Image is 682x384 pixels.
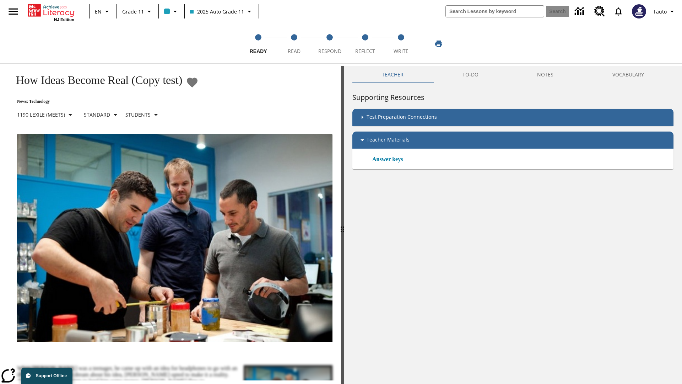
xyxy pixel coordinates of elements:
[367,136,410,144] p: Teacher Materials
[433,66,508,83] button: TO-DO
[9,74,182,87] h1: How Ideas Become Real (Copy test)
[125,111,151,118] p: Students
[190,8,244,15] span: 2025 Auto Grade 11
[84,111,110,118] p: Standard
[250,48,267,54] span: Ready
[288,48,301,54] span: Read
[394,48,408,54] span: Write
[36,373,67,378] span: Support Offline
[81,108,123,121] button: Scaffolds, Standard
[352,66,673,83] div: Instructional Panel Tabs
[54,17,74,22] span: NJ Edition
[570,2,590,21] a: Data Center
[17,134,332,342] img: Quirky founder Ben Kaufman tests a new product with co-worker Gaz Brown and product inventor Jon ...
[345,24,386,63] button: Reflect step 4 of 5
[632,4,646,18] img: Avatar
[355,48,375,54] span: Reflect
[590,2,609,21] a: Resource Center, Will open in new tab
[341,66,344,384] div: Press Enter or Spacebar and then press right and left arrow keys to move the slider
[352,132,673,149] div: Teacher Materials
[427,37,450,50] button: Print
[318,48,341,54] span: Respond
[344,66,682,384] div: activity
[3,1,24,22] button: Open side menu
[273,24,314,63] button: Read step 2 of 5
[372,155,403,164] a: Answer keys, Will open in new browser window or tab
[653,8,667,15] span: Tauto
[352,109,673,126] div: Test Preparation Connections
[21,368,72,384] button: Support Offline
[14,108,77,121] button: Select Lexile, 1190 Lexile (Meets)
[9,99,199,104] p: News: Technology
[186,76,199,89] button: Add to Favorites - How Ideas Become Real (Copy test)
[367,113,437,122] p: Test Preparation Connections
[380,24,422,63] button: Write step 5 of 5
[161,5,182,18] button: Class color is light blue. Change class color
[187,5,256,18] button: Class: 2025 Auto Grade 11, Select your class
[95,8,102,15] span: EN
[628,2,650,21] button: Select a new avatar
[583,66,673,83] button: VOCABULARY
[609,2,628,21] a: Notifications
[17,111,65,118] p: 1190 Lexile (Meets)
[352,92,673,103] h6: Supporting Resources
[508,66,583,83] button: NOTES
[238,24,279,63] button: Ready step 1 of 5
[446,6,544,17] input: search field
[92,5,114,18] button: Language: EN, Select a language
[352,66,433,83] button: Teacher
[650,5,679,18] button: Profile/Settings
[28,2,74,22] div: Home
[122,8,144,15] span: Grade 11
[119,5,156,18] button: Grade: Grade 11, Select a grade
[309,24,350,63] button: Respond step 3 of 5
[123,108,163,121] button: Select Student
